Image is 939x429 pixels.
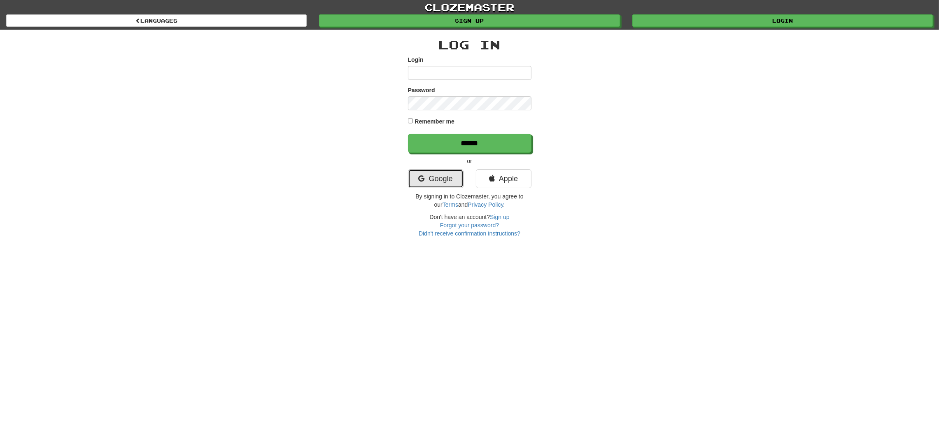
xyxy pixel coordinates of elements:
[415,117,454,126] label: Remember me
[468,201,503,208] a: Privacy Policy
[6,14,307,27] a: Languages
[632,14,933,27] a: Login
[319,14,620,27] a: Sign up
[408,56,424,64] label: Login
[443,201,458,208] a: Terms
[408,213,531,238] div: Don't have an account?
[490,214,509,220] a: Sign up
[408,38,531,51] h2: Log In
[476,169,531,188] a: Apple
[440,222,499,228] a: Forgot your password?
[419,230,520,237] a: Didn't receive confirmation instructions?
[408,192,531,209] p: By signing in to Clozemaster, you agree to our and .
[408,86,435,94] label: Password
[408,157,531,165] p: or
[408,169,464,188] a: Google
